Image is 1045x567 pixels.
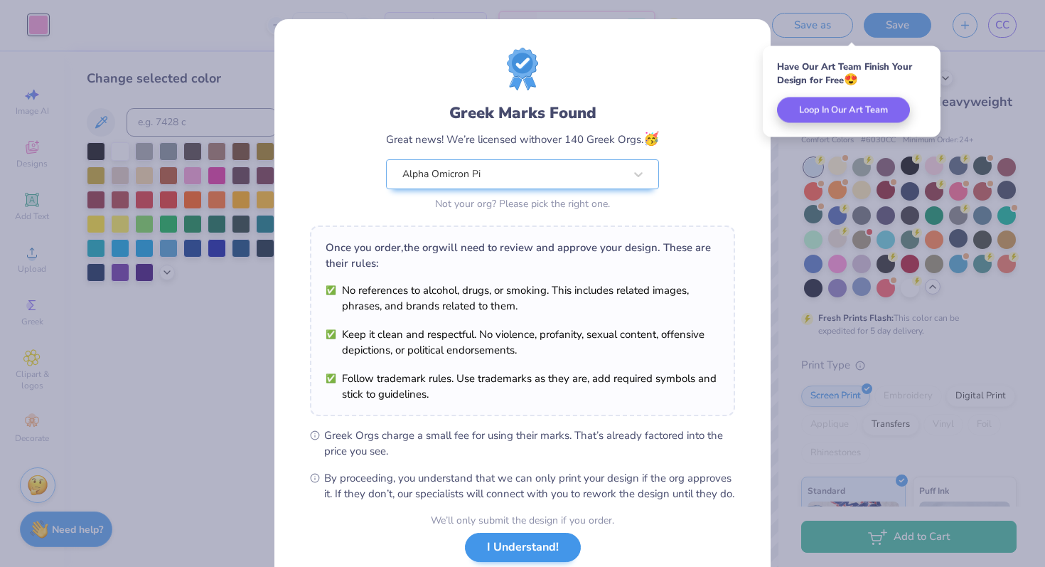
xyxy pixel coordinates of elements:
[844,72,858,88] span: 😍
[465,533,581,562] button: I Understand!
[324,470,735,502] span: By proceeding, you understand that we can only print your design if the org approves it. If they ...
[324,428,735,459] span: Greek Orgs charge a small fee for using their marks. That’s already factored into the price you see.
[507,48,538,90] img: license-marks-badge.png
[777,60,926,87] div: Have Our Art Team Finish Your Design for Free
[326,240,719,271] div: Once you order, the org will need to review and approve your design. These are their rules:
[431,513,614,528] div: We’ll only submit the design if you order.
[386,129,659,149] div: Great news! We’re licensed with over 140 Greek Orgs.
[326,327,719,358] li: Keep it clean and respectful. No violence, profanity, sexual content, offensive depictions, or po...
[386,102,659,124] div: Greek Marks Found
[643,130,659,147] span: 🥳
[326,282,719,314] li: No references to alcohol, drugs, or smoking. This includes related images, phrases, and brands re...
[777,97,910,123] button: Loop In Our Art Team
[386,196,659,211] div: Not your org? Please pick the right one.
[326,371,719,402] li: Follow trademark rules. Use trademarks as they are, add required symbols and stick to guidelines.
